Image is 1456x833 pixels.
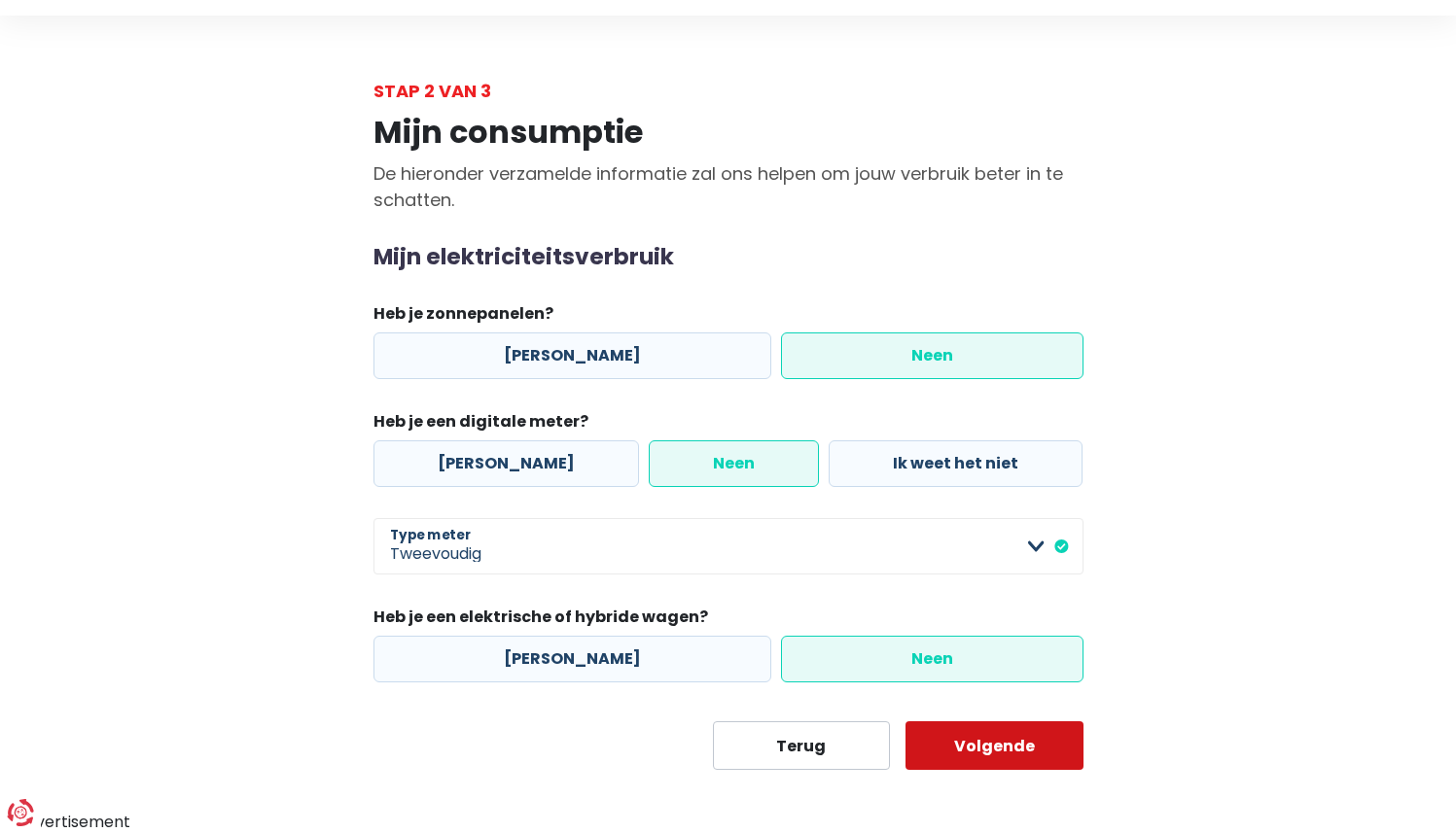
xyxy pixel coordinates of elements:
label: Ik weet het niet [829,440,1083,487]
label: Neen [781,332,1083,379]
label: [PERSON_NAME] [373,440,639,487]
h1: Mijn consumptie [373,114,1083,151]
label: [PERSON_NAME] [373,636,771,682]
legend: Heb je zonnepanelen? [373,302,1083,332]
h2: Mijn elektriciteitsverbruik [373,244,1083,271]
button: Volgende [906,721,1083,770]
label: Neen [649,440,819,487]
button: Terug [713,721,891,770]
div: Stap 2 van 3 [373,78,1083,104]
legend: Heb je een elektrische of hybride wagen? [373,606,1083,636]
legend: Heb je een digitale meter? [373,410,1083,440]
p: De hieronder verzamelde informatie zal ons helpen om jouw verbruik beter in te schatten. [373,160,1083,213]
label: Neen [781,636,1083,682]
label: [PERSON_NAME] [373,332,771,379]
